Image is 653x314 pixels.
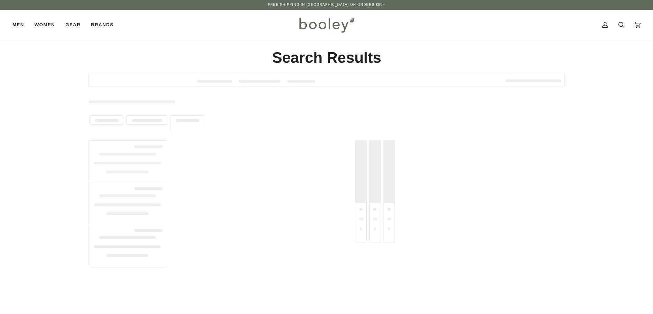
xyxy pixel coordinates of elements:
[12,10,29,40] a: Men
[296,15,357,35] img: Booley
[12,21,24,28] span: Men
[65,21,81,28] span: Gear
[86,10,119,40] a: Brands
[91,21,113,28] span: Brands
[60,10,86,40] a: Gear
[88,48,565,67] h2: Search Results
[268,2,385,8] p: Free Shipping in [GEOGRAPHIC_DATA] on Orders €50+
[35,21,55,28] span: Women
[29,10,60,40] a: Women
